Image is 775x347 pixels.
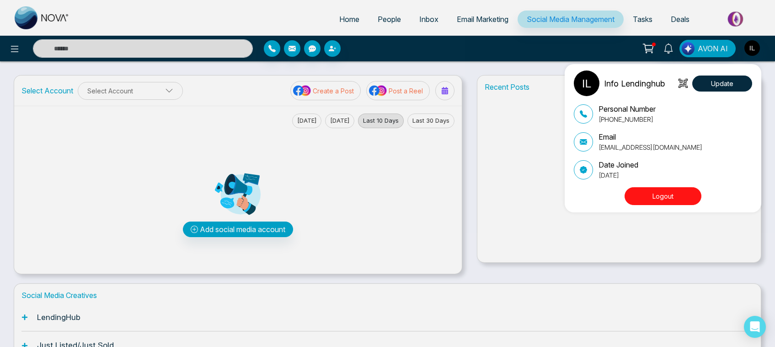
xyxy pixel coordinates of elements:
[599,114,656,124] p: [PHONE_NUMBER]
[599,142,702,152] p: [EMAIL_ADDRESS][DOMAIN_NAME]
[599,103,656,114] p: Personal Number
[599,131,702,142] p: Email
[692,76,752,92] button: Update
[604,77,665,90] p: Info Lendinghub
[599,170,638,180] p: [DATE]
[625,187,701,205] button: Logout
[744,316,766,338] div: Open Intercom Messenger
[599,159,638,170] p: Date Joined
